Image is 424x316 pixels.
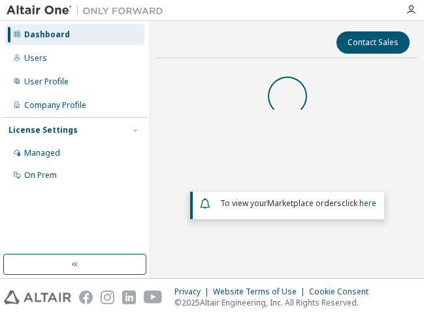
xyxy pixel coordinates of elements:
a: here [359,198,376,209]
em: Marketplace orders [267,198,342,209]
div: User Profile [24,77,69,87]
p: © 2025 Altair Engineering, Inc. All Rights Reserved. [174,297,376,308]
div: Company Profile [24,100,86,111]
div: On Prem [24,170,57,181]
img: facebook.svg [79,290,93,304]
div: Dashboard [24,29,70,40]
div: Privacy [174,287,213,297]
div: Website Terms of Use [213,287,309,297]
img: youtube.svg [144,290,163,304]
div: License Settings [8,125,78,135]
span: To view your click [220,198,376,209]
div: Cookie Consent [309,287,376,297]
img: linkedin.svg [122,290,136,304]
img: instagram.svg [101,290,114,304]
img: Altair One [7,4,170,17]
div: Users [24,53,47,63]
img: altair_logo.svg [4,290,71,304]
div: Managed [24,148,60,158]
button: Contact Sales [336,31,410,54]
